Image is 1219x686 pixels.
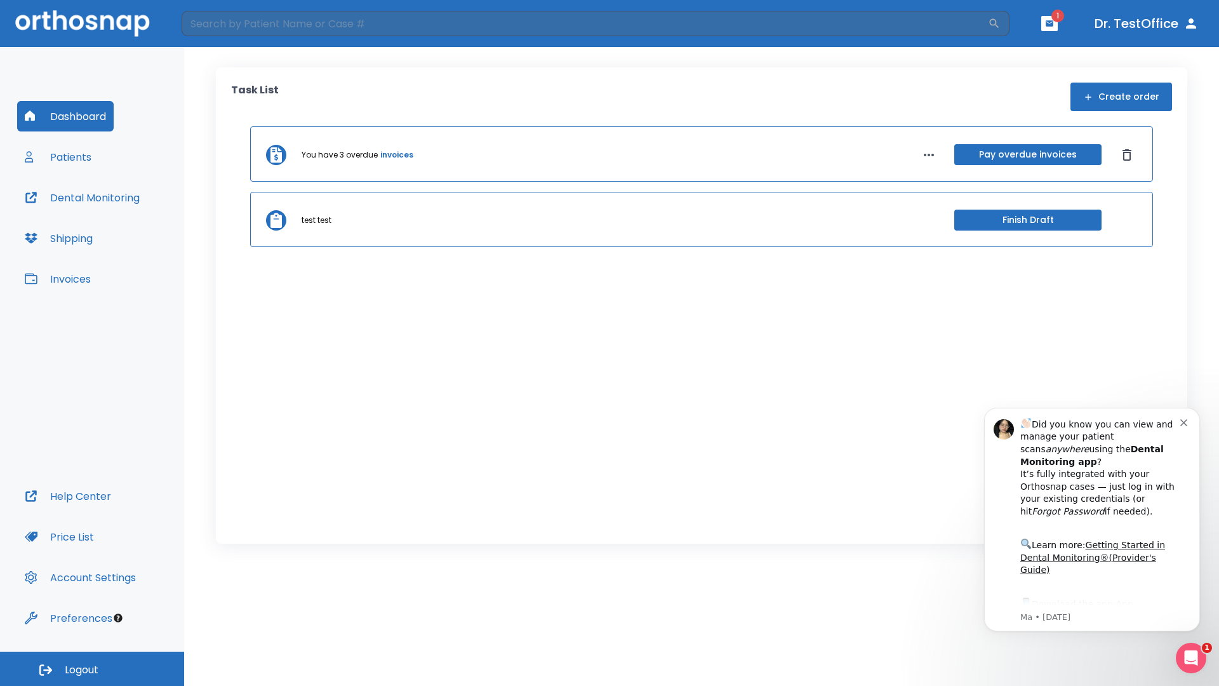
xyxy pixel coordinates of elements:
[15,10,150,36] img: Orthosnap
[380,149,413,161] a: invoices
[954,210,1102,231] button: Finish Draft
[17,521,102,552] button: Price List
[965,392,1219,680] iframe: Intercom notifications message
[17,562,143,593] button: Account Settings
[17,142,99,172] button: Patients
[231,83,279,111] p: Task List
[1176,643,1206,673] iframe: Intercom live chat
[65,663,98,677] span: Logout
[17,603,120,633] button: Preferences
[1089,12,1204,35] button: Dr. TestOffice
[302,215,331,226] p: test test
[17,264,98,294] button: Invoices
[182,11,988,36] input: Search by Patient Name or Case #
[1051,10,1064,22] span: 1
[302,149,378,161] p: You have 3 overdue
[1202,643,1212,653] span: 1
[17,182,147,213] button: Dental Monitoring
[954,144,1102,165] button: Pay overdue invoices
[1070,83,1172,111] button: Create order
[1117,145,1137,165] button: Dismiss
[112,612,124,624] div: Tooltip anchor
[17,223,100,253] button: Shipping
[17,481,119,511] button: Help Center
[17,101,114,131] button: Dashboard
